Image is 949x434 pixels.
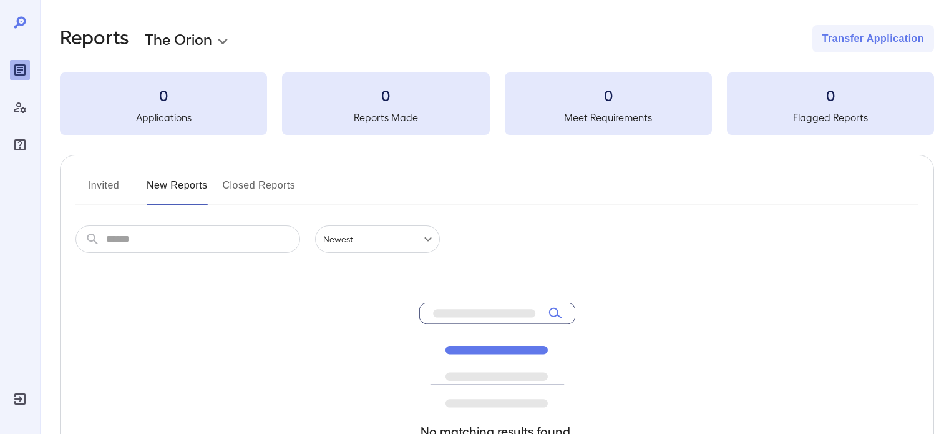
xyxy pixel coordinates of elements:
h5: Reports Made [282,110,489,125]
button: Transfer Application [812,25,934,52]
div: FAQ [10,135,30,155]
div: Reports [10,60,30,80]
div: Manage Users [10,97,30,117]
button: Invited [75,175,132,205]
h3: 0 [727,85,934,105]
h5: Meet Requirements [505,110,712,125]
h5: Applications [60,110,267,125]
h5: Flagged Reports [727,110,934,125]
div: Log Out [10,389,30,409]
button: Closed Reports [223,175,296,205]
h2: Reports [60,25,129,52]
h3: 0 [505,85,712,105]
p: The Orion [145,29,212,49]
h3: 0 [60,85,267,105]
button: New Reports [147,175,208,205]
h3: 0 [282,85,489,105]
div: Newest [315,225,440,253]
summary: 0Applications0Reports Made0Meet Requirements0Flagged Reports [60,72,934,135]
